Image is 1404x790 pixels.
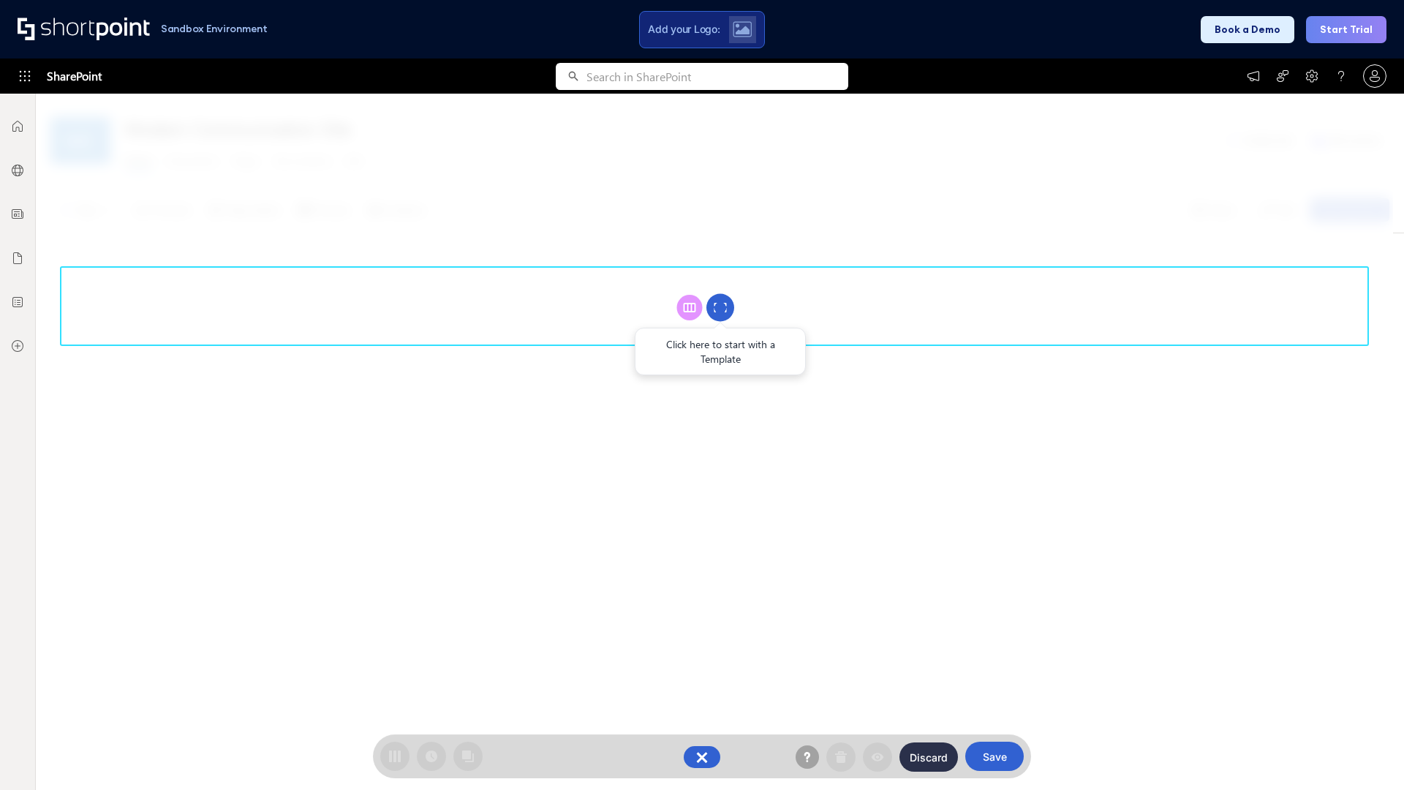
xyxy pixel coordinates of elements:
[648,23,720,36] span: Add your Logo:
[899,742,958,772] button: Discard
[1331,720,1404,790] iframe: Chat Widget
[1201,16,1294,43] button: Book a Demo
[733,21,752,37] img: Upload logo
[586,63,848,90] input: Search in SharePoint
[1306,16,1386,43] button: Start Trial
[161,25,268,33] h1: Sandbox Environment
[965,742,1024,771] button: Save
[47,59,102,94] span: SharePoint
